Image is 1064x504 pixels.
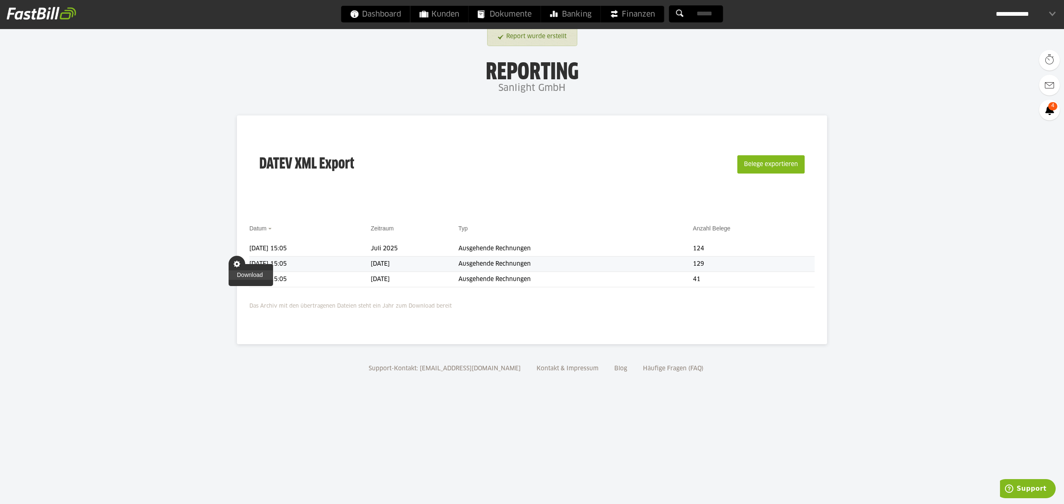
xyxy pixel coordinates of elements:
a: Anzahl Belege [693,225,730,232]
span: 4 [1048,102,1057,110]
td: [DATE] 15:05 [249,257,371,272]
td: [DATE] [371,257,458,272]
td: Ausgehende Rechnungen [458,257,693,272]
a: Report wurde erstellt [498,29,566,44]
td: Ausgehende Rechnungen [458,272,693,287]
a: Finanzen [601,6,664,22]
a: Zeitraum [371,225,394,232]
a: Kunden [411,6,468,22]
td: [DATE] [371,272,458,287]
h3: DATEV XML Export [259,138,354,191]
p: Das Archiv mit den übertragenen Dateien steht ein Jahr zum Download bereit [249,298,815,311]
img: fastbill_logo_white.png [7,7,76,20]
h1: Reporting [83,59,981,80]
iframe: Öffnet ein Widget, in dem Sie weitere Informationen finden [1000,479,1056,500]
a: Datum [249,225,266,232]
td: 129 [693,257,815,272]
td: Ausgehende Rechnungen [458,241,693,257]
span: Banking [550,6,591,22]
td: [DATE] 15:05 [249,272,371,287]
a: Dashboard [341,6,410,22]
a: Typ [458,225,468,232]
a: Kontakt & Impressum [534,366,601,372]
a: 4 [1039,100,1060,120]
td: 41 [693,272,815,287]
img: sort_desc.gif [268,228,273,230]
span: Dashboard [350,6,401,22]
td: 124 [693,241,815,257]
td: Juli 2025 [371,241,458,257]
a: Blog [611,366,630,372]
a: Banking [541,6,601,22]
span: Kunden [420,6,459,22]
span: Dokumente [478,6,532,22]
a: Download [229,270,273,280]
a: Dokumente [469,6,541,22]
span: Finanzen [610,6,655,22]
a: Support-Kontakt: [EMAIL_ADDRESS][DOMAIN_NAME] [366,366,524,372]
a: Häufige Fragen (FAQ) [640,366,707,372]
button: Belege exportieren [737,155,805,174]
td: [DATE] 15:05 [249,241,371,257]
